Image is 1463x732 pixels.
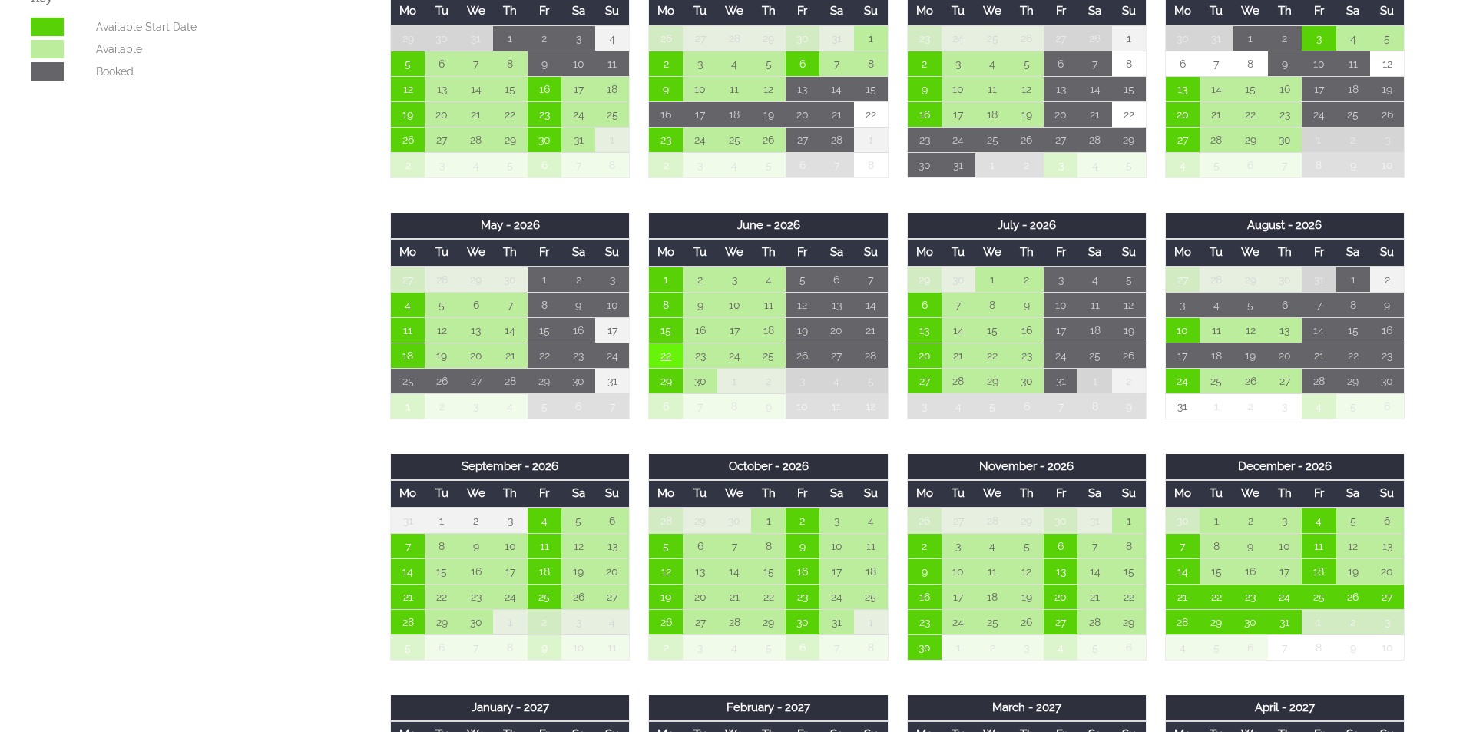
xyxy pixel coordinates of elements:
[1302,25,1336,51] td: 3
[1302,76,1336,101] td: 17
[819,127,853,152] td: 28
[907,213,1146,239] th: July - 2026
[975,152,1009,177] td: 1
[751,292,785,317] td: 11
[391,76,425,101] td: 12
[1165,51,1199,76] td: 6
[907,127,941,152] td: 23
[493,101,527,127] td: 22
[1233,267,1267,293] td: 29
[1165,127,1199,152] td: 27
[1370,101,1404,127] td: 26
[854,127,888,152] td: 1
[786,51,819,76] td: 6
[942,267,975,293] td: 30
[942,51,975,76] td: 3
[93,62,359,81] dd: Booked
[751,76,785,101] td: 12
[459,25,493,51] td: 31
[561,127,595,152] td: 31
[717,127,751,152] td: 25
[717,51,751,76] td: 4
[717,239,751,266] th: We
[459,239,493,266] th: We
[493,51,527,76] td: 8
[649,25,683,51] td: 26
[649,239,683,266] th: Mo
[786,317,819,343] td: 19
[1112,239,1146,266] th: Su
[819,317,853,343] td: 20
[942,76,975,101] td: 10
[493,292,527,317] td: 7
[649,152,683,177] td: 2
[1302,51,1336,76] td: 10
[907,267,941,293] td: 29
[1268,76,1302,101] td: 16
[561,292,595,317] td: 9
[1302,267,1336,293] td: 31
[942,25,975,51] td: 24
[854,239,888,266] th: Su
[1009,127,1043,152] td: 26
[649,127,683,152] td: 23
[1233,76,1267,101] td: 15
[1302,239,1336,266] th: Fr
[595,25,629,51] td: 4
[1268,152,1302,177] td: 7
[1009,25,1043,51] td: 26
[1200,51,1233,76] td: 7
[391,317,425,343] td: 11
[854,51,888,76] td: 8
[942,101,975,127] td: 17
[459,127,493,152] td: 28
[649,51,683,76] td: 2
[975,267,1009,293] td: 1
[649,317,683,343] td: 15
[786,239,819,266] th: Fr
[854,152,888,177] td: 8
[493,152,527,177] td: 5
[1336,51,1370,76] td: 11
[819,25,853,51] td: 31
[1165,152,1199,177] td: 4
[1009,152,1043,177] td: 2
[561,76,595,101] td: 17
[1009,267,1043,293] td: 2
[1370,239,1404,266] th: Su
[528,152,561,177] td: 6
[1370,267,1404,293] td: 2
[1302,292,1336,317] td: 7
[786,101,819,127] td: 20
[907,152,941,177] td: 30
[1200,101,1233,127] td: 21
[649,267,683,293] td: 1
[1044,76,1077,101] td: 13
[528,292,561,317] td: 8
[854,292,888,317] td: 14
[683,239,717,266] th: Tu
[907,25,941,51] td: 23
[1268,127,1302,152] td: 30
[595,127,629,152] td: 1
[649,292,683,317] td: 8
[683,51,717,76] td: 3
[683,317,717,343] td: 16
[649,213,888,239] th: June - 2026
[528,76,561,101] td: 16
[717,101,751,127] td: 18
[751,101,785,127] td: 19
[595,317,629,343] td: 17
[683,267,717,293] td: 2
[1268,25,1302,51] td: 2
[942,127,975,152] td: 24
[528,25,561,51] td: 2
[819,76,853,101] td: 14
[93,18,359,36] dd: Available Start Date
[907,101,941,127] td: 16
[1336,127,1370,152] td: 2
[942,152,975,177] td: 31
[975,127,1009,152] td: 25
[391,51,425,76] td: 5
[1268,239,1302,266] th: Th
